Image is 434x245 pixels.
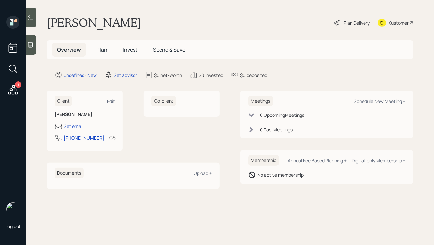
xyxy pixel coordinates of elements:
[64,134,104,141] div: [PHONE_NUMBER]
[114,72,137,79] div: Set advisor
[109,134,118,141] div: CST
[248,155,279,166] h6: Membership
[248,96,273,106] h6: Meetings
[344,19,370,26] div: Plan Delivery
[55,112,115,117] h6: [PERSON_NAME]
[199,72,223,79] div: $0 invested
[354,98,405,104] div: Schedule New Meeting +
[194,170,212,176] div: Upload +
[107,98,115,104] div: Edit
[151,96,176,106] h6: Co-client
[260,126,293,133] div: 0 Past Meeting s
[240,72,267,79] div: $0 deposited
[15,81,21,88] div: 1
[389,19,409,26] div: Kustomer
[6,202,19,215] img: hunter_neumayer.jpg
[55,96,72,106] h6: Client
[5,223,21,229] div: Log out
[47,16,141,30] h1: [PERSON_NAME]
[260,112,304,118] div: 0 Upcoming Meeting s
[64,123,83,129] div: Set email
[352,157,405,164] div: Digital-only Membership +
[123,46,137,53] span: Invest
[153,46,185,53] span: Spend & Save
[64,72,97,79] div: undefined · New
[57,46,81,53] span: Overview
[288,157,347,164] div: Annual Fee Based Planning +
[154,72,182,79] div: $0 net-worth
[96,46,107,53] span: Plan
[55,168,84,178] h6: Documents
[257,171,304,178] div: No active membership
